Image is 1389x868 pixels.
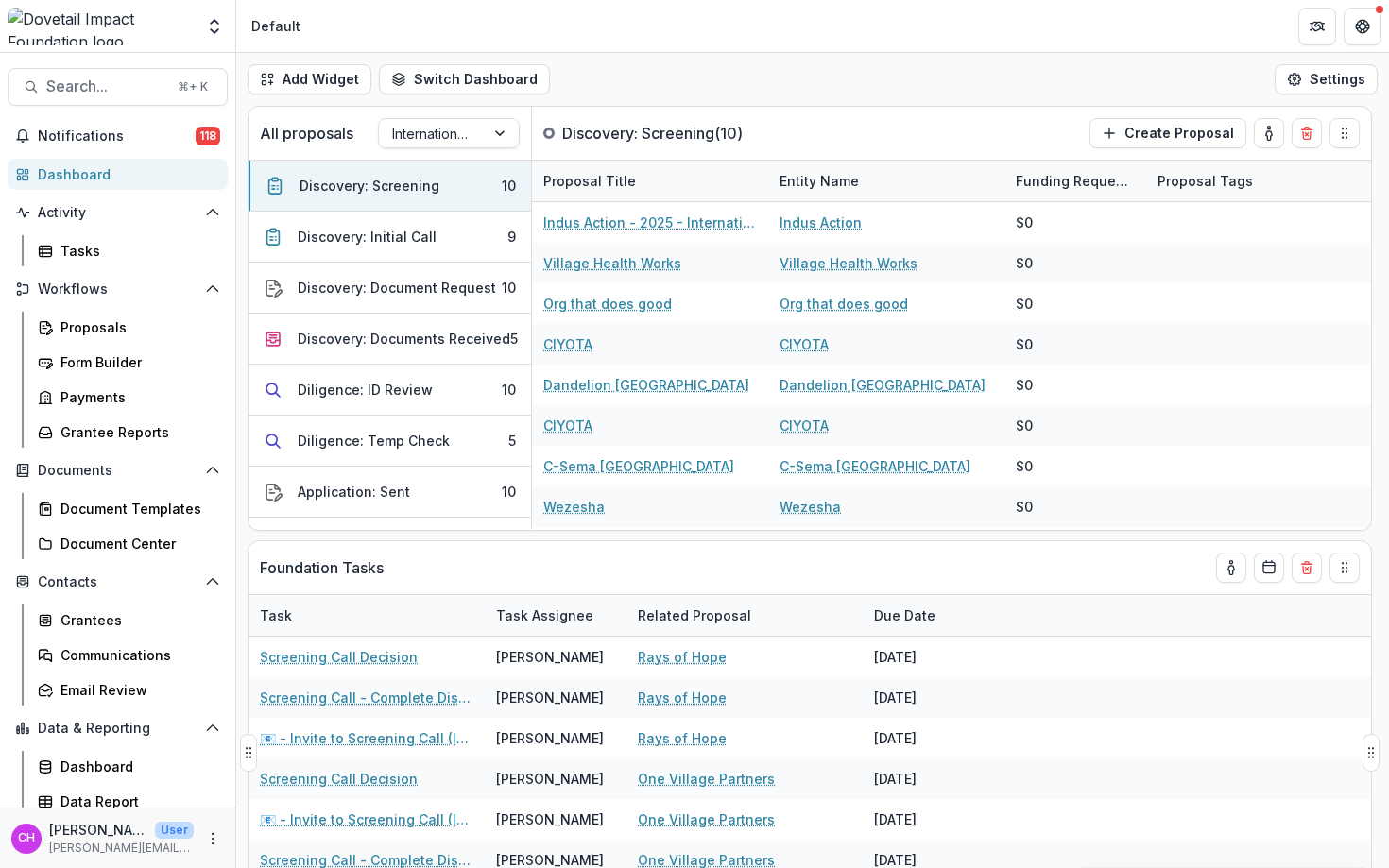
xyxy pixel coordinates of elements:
[174,77,212,97] div: ⌘ + K
[1016,213,1033,232] div: $0
[543,456,734,476] a: C-Sema [GEOGRAPHIC_DATA]
[60,387,213,407] div: Payments
[863,637,1004,677] div: [DATE]
[60,757,213,776] div: Dashboard
[1329,118,1360,148] button: Drag
[298,227,437,247] div: Discovery: Initial Call
[1146,161,1382,201] div: Proposal Tags
[38,463,197,479] span: Documents
[626,595,863,636] div: Related Proposal
[260,728,473,748] a: 📧 - Invite to Screening Call (Int'l)
[780,334,829,354] a: CIYOTA
[863,595,1004,636] div: Due Date
[49,820,147,840] p: [PERSON_NAME] [PERSON_NAME]
[780,497,841,517] a: Wezesha
[298,329,510,349] div: Discovery: Documents Received
[638,688,727,707] a: Rays of Hope
[1004,171,1146,191] div: Funding Requested
[496,809,604,829] div: [PERSON_NAME]
[1254,553,1284,583] button: Calendar
[780,213,862,232] a: Indus Action
[1016,294,1033,314] div: $0
[780,253,917,273] a: Village Health Works
[532,171,647,191] div: Proposal Title
[201,827,224,850] button: More
[1016,456,1033,476] div: $0
[379,64,550,94] button: Switch Dashboard
[249,595,485,636] div: Task
[1298,8,1336,45] button: Partners
[260,122,353,145] p: All proposals
[496,647,604,667] div: [PERSON_NAME]
[543,213,757,232] a: Indus Action - 2025 - International Renewal Prep Form
[38,128,196,145] span: Notifications
[1016,334,1033,354] div: $0
[46,77,166,95] span: Search...
[249,605,303,625] div: Task
[507,227,516,247] div: 9
[8,159,228,190] a: Dashboard
[8,8,194,45] img: Dovetail Impact Foundation logo
[38,164,213,184] div: Dashboard
[502,380,516,400] div: 10
[30,417,228,448] a: Grantee Reports
[298,380,433,400] div: Diligence: ID Review
[510,329,518,349] div: 5
[502,278,516,298] div: 10
[30,235,228,266] a: Tasks
[1363,734,1380,772] button: Drag
[863,758,1004,799] div: [DATE]
[1016,416,1033,435] div: $0
[1004,161,1146,201] div: Funding Requested
[768,171,870,191] div: Entity Name
[300,176,439,196] div: Discovery: Screening
[60,534,213,553] div: Document Center
[8,274,228,304] button: Open Workflows
[485,605,605,625] div: Task Assignee
[1344,8,1381,45] button: Get Help
[496,728,604,748] div: [PERSON_NAME]
[1292,118,1322,148] button: Delete card
[863,718,1004,758] div: [DATE]
[30,751,228,782] a: Dashboard
[543,497,605,517] a: Wezesha
[502,482,516,502] div: 10
[249,263,531,314] button: Discovery: Document Request10
[780,375,986,395] a: Dandelion [GEOGRAPHIC_DATA]
[60,680,213,700] div: Email Review
[780,456,970,476] a: C-Sema [GEOGRAPHIC_DATA]
[638,769,775,789] a: One Village Partners
[30,493,228,524] a: Document Templates
[485,595,626,636] div: Task Assignee
[240,734,257,772] button: Drag
[30,312,228,343] a: Proposals
[1329,553,1360,583] button: Drag
[298,278,496,298] div: Discovery: Document Request
[532,161,768,201] div: Proposal Title
[196,127,220,145] span: 118
[626,605,763,625] div: Related Proposal
[30,639,228,671] a: Communications
[768,161,1004,201] div: Entity Name
[251,16,300,36] div: Default
[298,482,410,502] div: Application: Sent
[18,832,35,844] div: Courtney Eker Hardy
[260,647,418,667] a: Screening Call Decision
[60,610,213,630] div: Grantees
[260,556,384,579] p: Foundation Tasks
[60,499,213,519] div: Document Templates
[244,12,308,40] nav: breadcrumb
[863,799,1004,840] div: [DATE]
[1016,253,1033,273] div: $0
[638,647,727,667] a: Rays of Hope
[249,161,531,212] button: Discovery: Screening10
[30,528,228,559] a: Document Center
[38,281,197,298] span: Workflows
[508,431,516,451] div: 5
[543,416,592,435] a: CIYOTA
[60,645,213,665] div: Communications
[38,574,197,590] span: Contacts
[60,422,213,442] div: Grantee Reports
